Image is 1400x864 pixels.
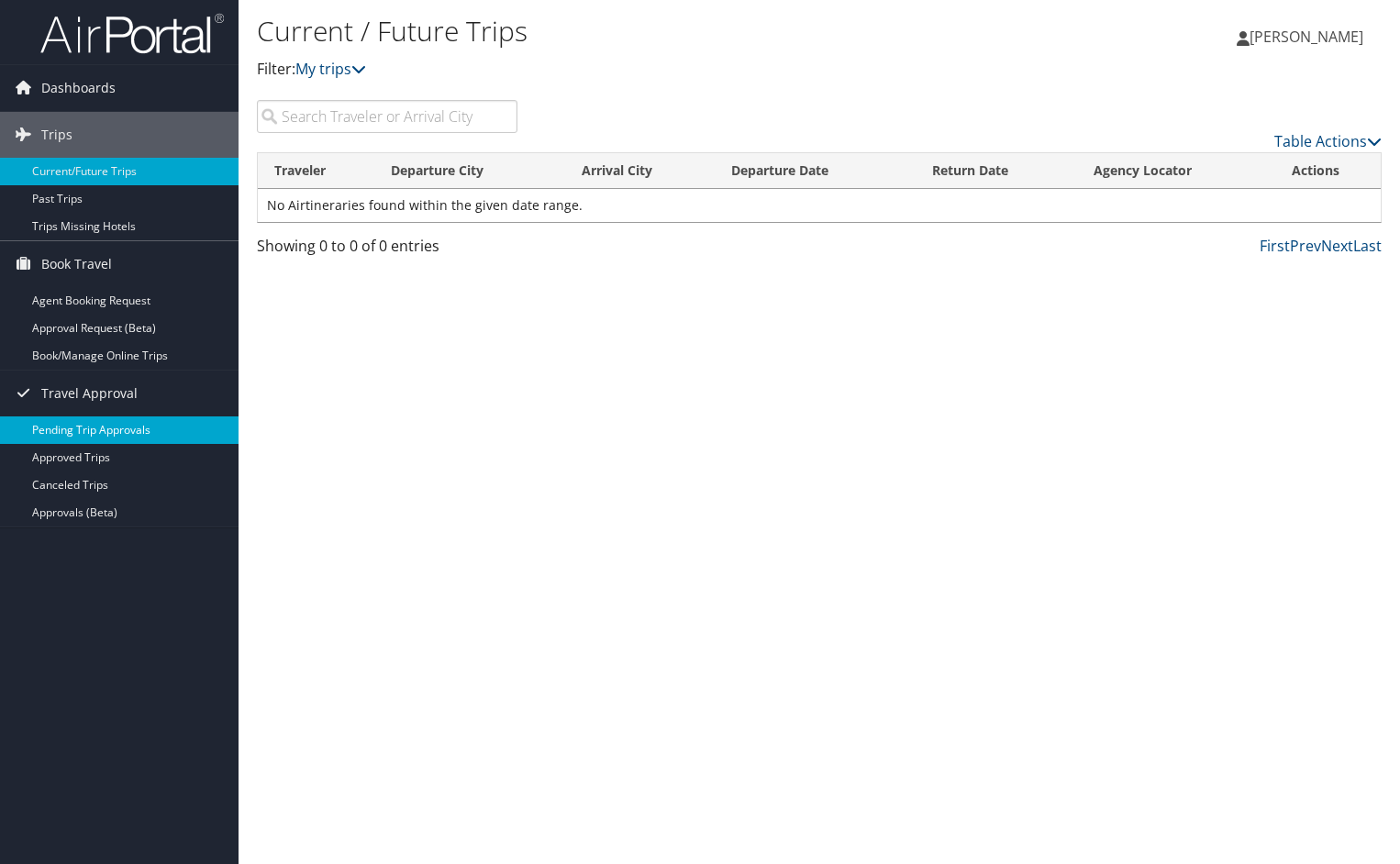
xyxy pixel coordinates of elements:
h1: Current / Future Trips [257,12,1006,50]
a: Next [1321,236,1353,256]
a: [PERSON_NAME] [1237,9,1382,64]
th: Departure Date: activate to sort column descending [715,153,916,189]
div: Showing 0 to 0 of 0 entries [257,235,517,266]
th: Departure City: activate to sort column ascending [374,153,565,189]
a: Last [1353,236,1382,256]
th: Traveler: activate to sort column ascending [258,153,374,189]
a: My trips [295,59,366,79]
p: Filter: [257,58,1006,82]
span: Trips [41,112,72,158]
img: airportal-logo.png [40,12,224,55]
span: Book Travel [41,241,112,287]
th: Agency Locator: activate to sort column ascending [1077,153,1275,189]
input: Search Traveler or Arrival City [257,100,517,133]
th: Arrival City: activate to sort column ascending [565,153,715,189]
a: Table Actions [1274,131,1382,151]
span: [PERSON_NAME] [1250,27,1363,47]
a: First [1260,236,1290,256]
span: Dashboards [41,65,116,111]
a: Prev [1290,236,1321,256]
td: No Airtineraries found within the given date range. [258,189,1381,222]
th: Actions [1275,153,1381,189]
th: Return Date: activate to sort column ascending [916,153,1077,189]
span: Travel Approval [41,371,138,416]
